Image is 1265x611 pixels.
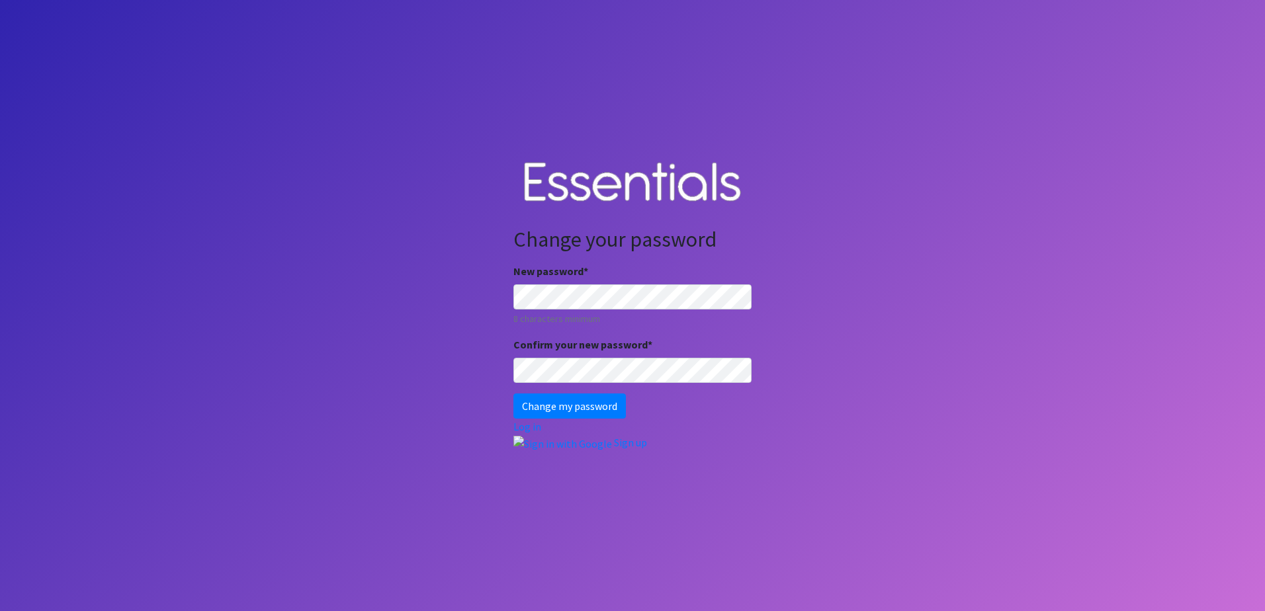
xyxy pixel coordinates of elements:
img: Human Essentials [513,149,752,217]
h2: Change your password [513,227,752,252]
label: Confirm your new password [513,337,652,352]
small: 8 characters minimum [513,312,752,326]
img: Sign in with Google [513,436,612,452]
label: New password [513,263,588,279]
a: Sign up [614,436,647,449]
input: Change my password [513,393,626,419]
abbr: required [648,338,652,351]
abbr: required [584,265,588,278]
a: Log in [513,420,541,433]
